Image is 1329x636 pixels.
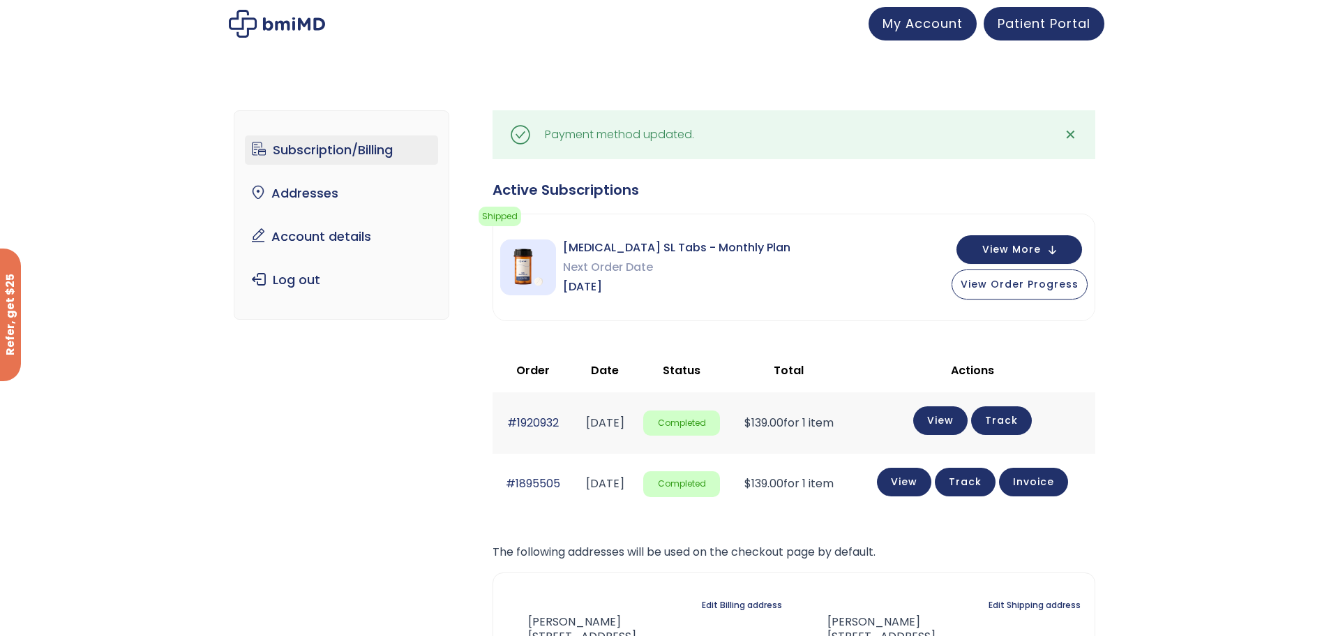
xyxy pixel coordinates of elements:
div: Active Subscriptions [493,180,1095,200]
img: My account [229,10,325,38]
span: Date [591,362,619,378]
span: Completed [643,471,720,497]
p: The following addresses will be used on the checkout page by default. [493,542,1095,562]
span: Order [516,362,550,378]
nav: Account pages [234,110,449,320]
span: Completed [643,411,720,436]
span: My Account [883,15,963,32]
button: View More [956,235,1082,264]
span: $ [744,415,751,431]
time: [DATE] [586,415,624,431]
a: Addresses [245,179,438,208]
span: View More [982,245,1041,254]
span: Shipped [479,207,521,226]
span: View Order Progress [961,277,1079,291]
a: My Account [869,7,977,40]
a: Log out [245,265,438,295]
a: Edit Billing address [702,596,782,615]
a: View [913,406,968,435]
span: ✕ [1065,125,1076,145]
a: Invoice [999,468,1068,496]
span: 139.00 [744,475,783,491]
span: Next Order Date [563,258,790,277]
img: Sermorelin SL Tabs - Monthly Plan [500,239,556,295]
span: Total [774,362,804,378]
time: [DATE] [586,475,624,491]
a: #1895505 [506,475,560,491]
a: ✕ [1057,121,1085,149]
a: View [877,468,931,496]
span: Status [663,362,700,378]
span: 139.00 [744,415,783,431]
a: Subscription/Billing [245,135,438,165]
span: Actions [951,362,994,378]
a: #1920932 [507,415,559,431]
div: Payment method updated. [545,125,694,145]
span: [DATE] [563,277,790,297]
span: [MEDICAL_DATA] SL Tabs - Monthly Plan [563,238,790,258]
a: Account details [245,222,438,251]
a: Edit Shipping address [989,596,1081,615]
span: $ [744,475,751,491]
td: for 1 item [727,454,850,515]
a: Track [971,406,1032,435]
button: View Order Progress [952,269,1088,299]
a: Track [935,468,996,496]
td: for 1 item [727,392,850,453]
a: Patient Portal [984,7,1104,40]
span: Patient Portal [998,15,1090,32]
